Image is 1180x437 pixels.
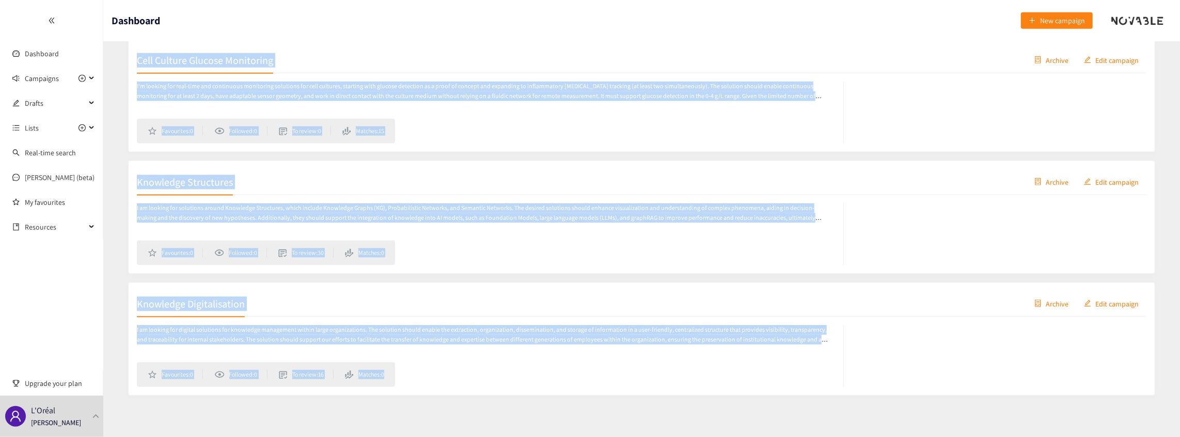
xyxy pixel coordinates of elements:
[1046,176,1068,187] span: Archive
[137,82,833,101] p: I'm looking for real-time and continuous monitoring solutions for cell cultures, starting with gl...
[279,370,334,379] li: To review: 16
[25,148,76,157] a: Real-time search
[1027,173,1076,190] button: containerArchive
[1027,52,1076,68] button: containerArchive
[1034,300,1042,308] span: container
[1034,56,1042,64] span: container
[25,173,95,182] a: [PERSON_NAME] (beta)
[148,370,203,379] li: Favourites: 0
[78,75,86,82] span: plus-circle
[1084,178,1091,186] span: edit
[25,118,39,138] span: Lists
[1046,54,1068,66] span: Archive
[214,248,267,257] li: Followed: 0
[1095,298,1139,309] span: Edit campaign
[1021,12,1093,29] button: plusNew campaign
[25,68,59,89] span: Campaigns
[78,124,86,132] span: plus-circle
[1128,387,1180,437] iframe: Chat Widget
[1095,54,1139,66] span: Edit campaign
[1027,295,1076,312] button: containerArchive
[1076,173,1146,190] button: editEdit campaign
[25,49,59,58] a: Dashboard
[342,126,384,136] li: Matches: 15
[1095,176,1139,187] span: Edit campaign
[148,126,203,136] li: Favourites: 0
[25,192,95,213] a: My favourites
[12,223,20,231] span: book
[1128,387,1180,437] div: Widget de chat
[128,160,1155,274] a: Knowledge StructurescontainerArchiveeditEdit campaignI am looking for solutions around Knowledge ...
[128,282,1155,396] a: Knowledge DigitalisationcontainerArchiveeditEdit campaignI am looking for digital solutions for k...
[9,410,22,423] span: user
[31,404,55,417] p: L'Oréal
[25,93,86,114] span: Drafts
[214,126,267,136] li: Followed: 0
[12,124,20,132] span: unordered-list
[345,370,384,379] li: Matches: 0
[345,248,384,257] li: Matches: 0
[148,248,203,257] li: Favourites: 0
[12,380,20,387] span: trophy
[137,53,273,67] h2: Cell Culture Glucose Monitoring
[1034,178,1042,186] span: container
[1076,52,1146,68] button: editEdit campaign
[1029,17,1036,25] span: plus
[278,248,334,257] li: To review: 30
[137,296,245,311] h2: Knowledge Digitalisation
[31,417,81,428] p: [PERSON_NAME]
[25,373,95,394] span: Upgrade your plan
[128,39,1155,152] a: Cell Culture Glucose MonitoringcontainerArchiveeditEdit campaignI'm looking for real-time and con...
[1084,56,1091,64] span: edit
[12,100,20,107] span: edit
[48,17,55,24] span: double-left
[1040,15,1085,26] span: New campaign
[137,174,233,189] h2: Knowledge Structures
[279,126,331,136] li: To review: 0
[1084,300,1091,308] span: edit
[12,75,20,82] span: sound
[25,217,86,237] span: Resources
[1076,295,1146,312] button: editEdit campaign
[137,325,833,345] p: I am looking for digital solutions for knowledge management within large organizations. The solut...
[214,370,267,379] li: Followed: 0
[137,203,833,223] p: I am looking for solutions around Knowledge Structures, which include Knowledge Graphs (KG), Prob...
[1046,298,1068,309] span: Archive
